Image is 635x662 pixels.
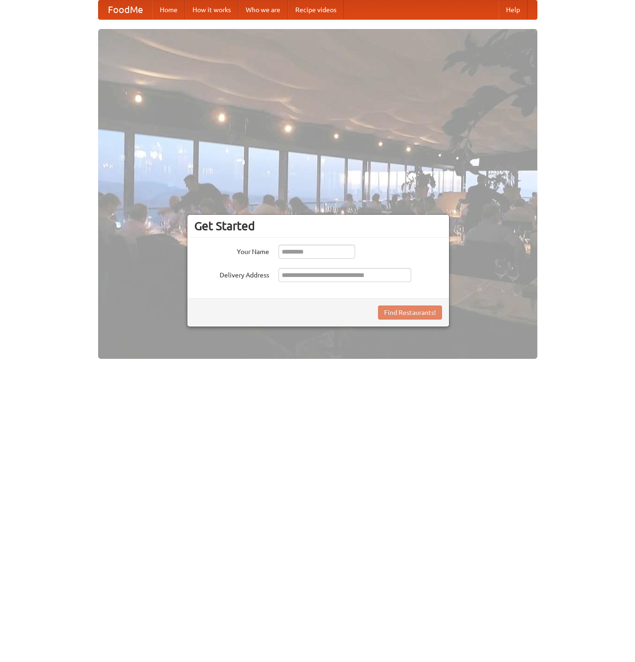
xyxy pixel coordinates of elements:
[499,0,528,19] a: Help
[194,268,269,280] label: Delivery Address
[238,0,288,19] a: Who we are
[99,0,152,19] a: FoodMe
[378,306,442,320] button: Find Restaurants!
[288,0,344,19] a: Recipe videos
[194,245,269,256] label: Your Name
[185,0,238,19] a: How it works
[152,0,185,19] a: Home
[194,219,442,233] h3: Get Started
